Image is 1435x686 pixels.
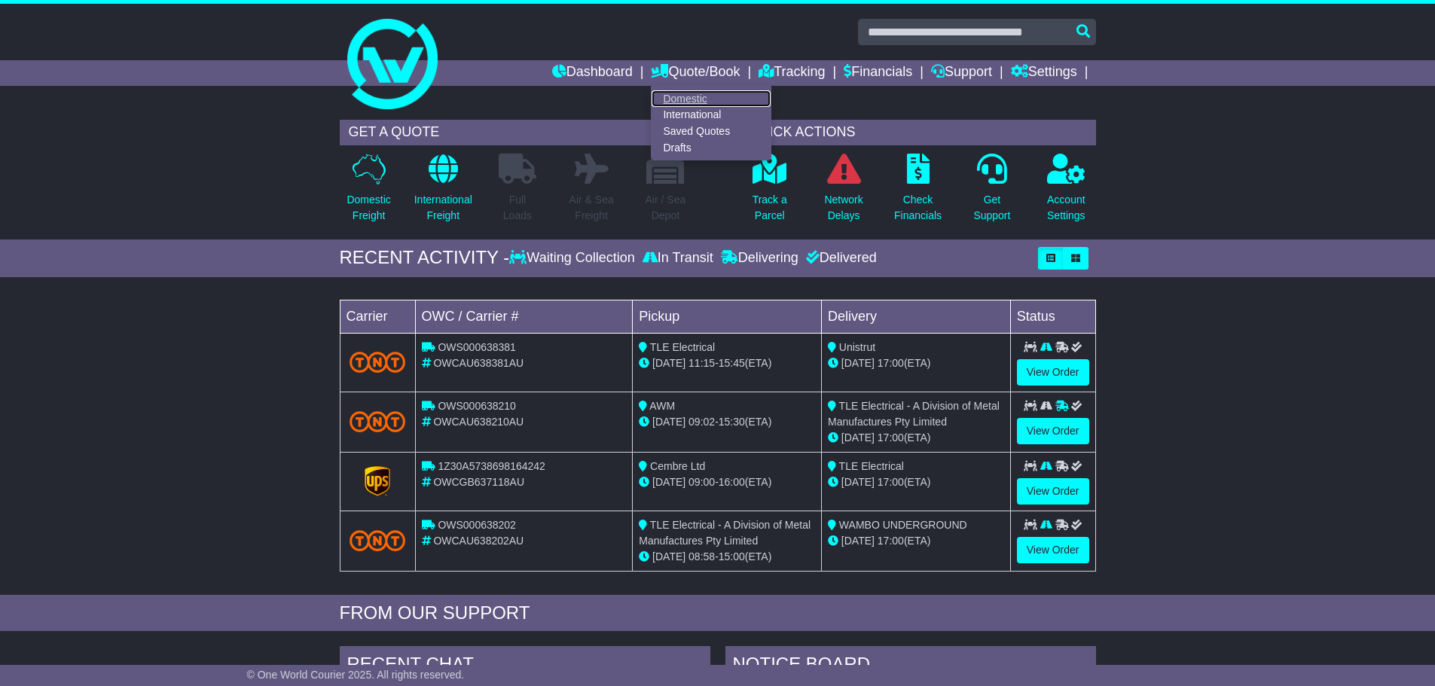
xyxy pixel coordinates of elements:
span: 15:30 [719,416,745,428]
a: Track aParcel [752,153,788,232]
a: Dashboard [552,60,633,86]
div: Quote/Book [651,86,771,160]
span: 15:45 [719,357,745,369]
span: [DATE] [652,357,685,369]
a: Saved Quotes [652,123,771,140]
span: [DATE] [652,416,685,428]
div: Delivering [717,250,802,267]
span: TLE Electrical - A Division of Metal Manufactures Pty Limited [828,400,1000,428]
span: Cembre Ltd [650,460,705,472]
span: [DATE] [652,550,685,563]
span: Unistrut [839,341,875,353]
p: Air / Sea Depot [646,192,686,224]
div: - (ETA) [639,549,815,565]
a: View Order [1017,359,1089,386]
span: 11:15 [688,357,715,369]
div: - (ETA) [639,414,815,430]
p: International Freight [414,192,472,224]
span: 09:02 [688,416,715,428]
a: View Order [1017,537,1089,563]
p: Air & Sea Freight [569,192,614,224]
a: International [652,107,771,123]
td: Pickup [633,300,822,333]
td: Status [1010,300,1095,333]
span: 09:00 [688,476,715,488]
div: In Transit [639,250,717,267]
a: NetworkDelays [823,153,863,232]
span: [DATE] [841,431,875,444]
span: OWS000638381 [438,341,516,353]
span: OWS000638210 [438,400,516,412]
p: Get Support [973,192,1010,224]
span: 17:00 [878,476,904,488]
p: Network Delays [824,192,863,224]
a: Domestic [652,90,771,107]
p: Track a Parcel [753,192,787,224]
div: Delivered [802,250,877,267]
div: (ETA) [828,430,1004,446]
img: TNT_Domestic.png [350,352,406,372]
p: Full Loads [499,192,536,224]
div: (ETA) [828,355,1004,371]
span: [DATE] [841,476,875,488]
span: 16:00 [719,476,745,488]
img: GetCarrierServiceLogo [365,466,390,496]
p: Check Financials [894,192,942,224]
div: - (ETA) [639,474,815,490]
span: 17:00 [878,357,904,369]
span: © One World Courier 2025. All rights reserved. [247,669,465,681]
span: TLE Electrical [839,460,904,472]
span: OWCGB637118AU [433,476,524,488]
span: OWCAU638202AU [433,535,524,547]
a: InternationalFreight [414,153,473,232]
span: WAMBO UNDERGROUND [839,519,967,531]
div: QUICK ACTIONS [740,120,1096,145]
div: RECENT ACTIVITY - [340,247,510,269]
p: Account Settings [1047,192,1085,224]
a: Support [931,60,992,86]
td: Delivery [821,300,1010,333]
td: Carrier [340,300,415,333]
div: (ETA) [828,474,1004,490]
span: [DATE] [652,476,685,488]
a: AccountSettings [1046,153,1086,232]
span: 15:00 [719,550,745,563]
a: Quote/Book [651,60,740,86]
img: TNT_Domestic.png [350,411,406,431]
span: [DATE] [841,357,875,369]
span: 1Z30A5738698164242 [438,460,545,472]
a: Settings [1011,60,1077,86]
span: OWS000638202 [438,519,516,531]
a: DomesticFreight [346,153,391,232]
div: FROM OUR SUPPORT [340,602,1096,624]
div: GET A QUOTE [340,120,695,145]
span: OWCAU638381AU [433,357,524,369]
span: TLE Electrical - A Division of Metal Manufactures Pty Limited [639,519,811,547]
img: TNT_Domestic.png [350,530,406,550]
a: GetSupport [972,153,1011,232]
a: Drafts [652,139,771,156]
div: (ETA) [828,533,1004,549]
div: - (ETA) [639,355,815,371]
a: Tracking [759,60,825,86]
span: OWCAU638210AU [433,416,524,428]
span: AWM [649,400,675,412]
span: 17:00 [878,431,904,444]
a: Financials [844,60,912,86]
a: View Order [1017,418,1089,444]
span: TLE Electrical [650,341,715,353]
a: CheckFinancials [893,153,942,232]
span: 17:00 [878,535,904,547]
div: Waiting Collection [509,250,638,267]
td: OWC / Carrier # [415,300,633,333]
span: 08:58 [688,550,715,563]
a: View Order [1017,478,1089,505]
p: Domestic Freight [347,192,390,224]
span: [DATE] [841,535,875,547]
